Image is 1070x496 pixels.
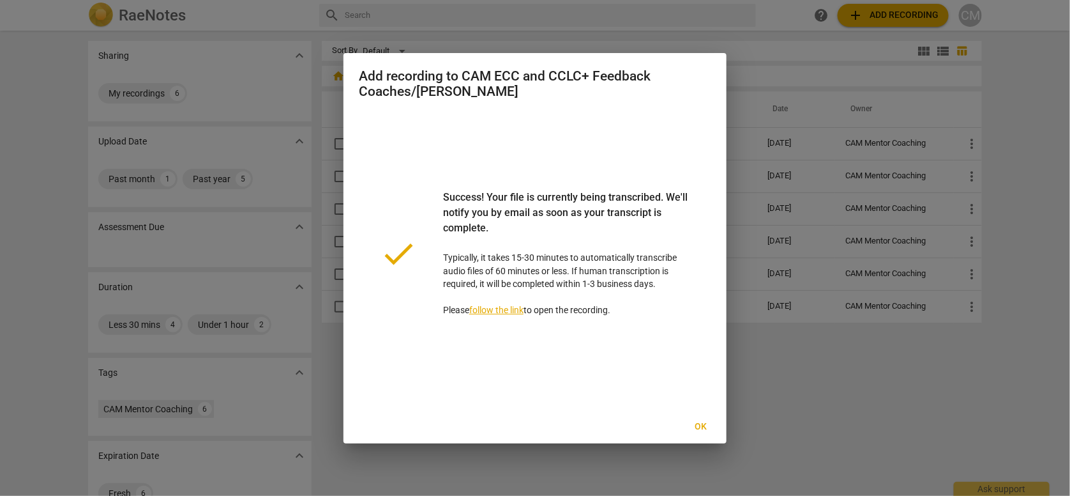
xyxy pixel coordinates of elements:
[359,68,711,100] h2: Add recording to CAM ECC and CCLC+ Feedback Coaches/[PERSON_NAME]
[443,190,691,251] div: Success! Your file is currently being transcribed. We'll notify you by email as soon as your tran...
[469,305,524,315] a: follow the link
[681,415,721,438] button: Ok
[379,235,418,273] span: done
[691,421,711,433] span: Ok
[443,190,691,317] p: Typically, it takes 15-30 minutes to automatically transcribe audio files of 60 minutes or less. ...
